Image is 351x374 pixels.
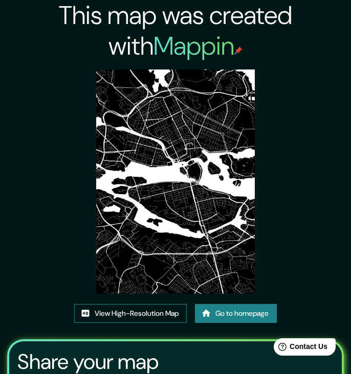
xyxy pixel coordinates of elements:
img: created-map [96,69,255,294]
a: Go to homepage [195,304,277,323]
img: mappin-pin [234,46,243,55]
a: View High-Resolution Map [74,304,187,323]
iframe: Help widget launcher [260,334,340,363]
h3: Share your map [17,349,159,374]
h2: Mappin [153,29,243,63]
